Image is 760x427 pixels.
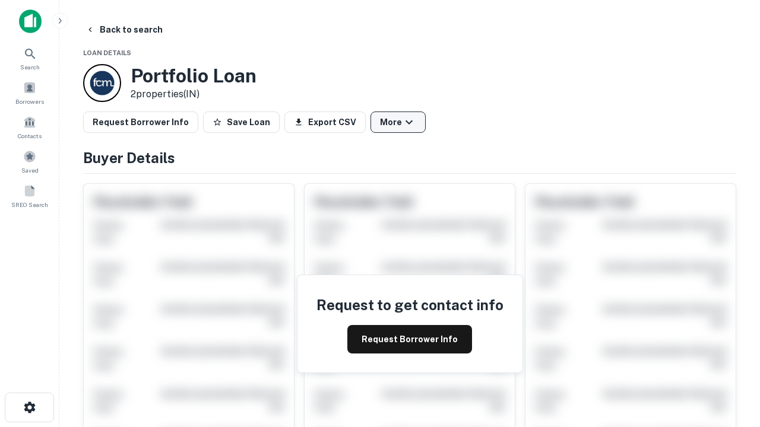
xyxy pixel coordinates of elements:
[83,111,198,133] button: Request Borrower Info
[370,111,426,133] button: More
[20,62,40,72] span: Search
[347,325,472,353] button: Request Borrower Info
[4,42,56,74] a: Search
[316,294,503,316] h4: Request to get contact info
[81,19,167,40] button: Back to search
[4,180,56,212] a: SREO Search
[701,332,760,389] iframe: Chat Widget
[83,49,131,56] span: Loan Details
[15,97,44,106] span: Borrowers
[83,147,736,168] h4: Buyer Details
[11,200,48,209] span: SREO Search
[19,9,42,33] img: capitalize-icon.png
[284,111,366,133] button: Export CSV
[4,145,56,177] a: Saved
[21,165,39,175] span: Saved
[4,111,56,143] a: Contacts
[4,77,56,109] a: Borrowers
[131,65,256,87] h3: Portfolio Loan
[203,111,280,133] button: Save Loan
[131,87,256,101] p: 2 properties (IN)
[18,131,42,141] span: Contacts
